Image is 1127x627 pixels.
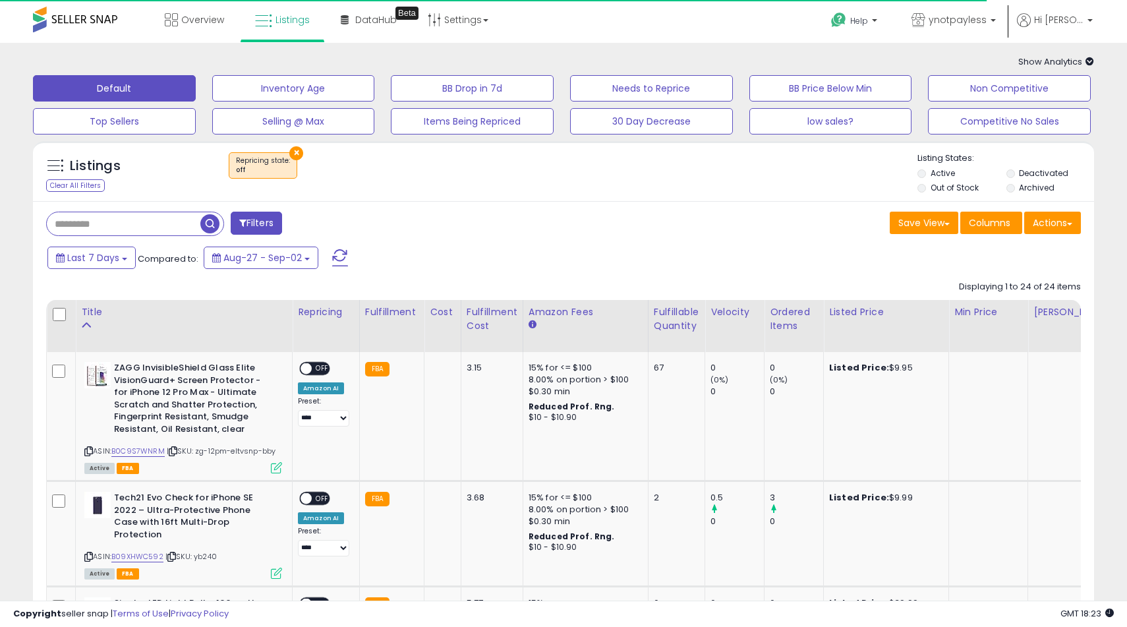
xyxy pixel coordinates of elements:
[212,75,375,102] button: Inventory Age
[391,108,554,134] button: Items Being Repriced
[391,75,554,102] button: BB Drop in 7d
[13,607,61,620] strong: Copyright
[928,108,1091,134] button: Competitive No Sales
[850,15,868,26] span: Help
[33,75,196,102] button: Default
[570,75,733,102] button: Needs to Reprice
[928,75,1091,102] button: Non Competitive
[749,108,912,134] button: low sales?
[1034,13,1084,26] span: Hi [PERSON_NAME]
[570,108,733,134] button: 30 Day Decrease
[355,13,397,26] span: DataHub
[212,108,375,134] button: Selling @ Max
[830,12,847,28] i: Get Help
[33,108,196,134] button: Top Sellers
[275,13,310,26] span: Listings
[929,13,987,26] span: ynotpayless
[1017,13,1093,43] a: Hi [PERSON_NAME]
[395,7,419,20] div: Tooltip anchor
[181,13,224,26] span: Overview
[821,2,890,43] a: Help
[749,75,912,102] button: BB Price Below Min
[13,608,229,620] div: seller snap | |
[1018,55,1094,68] span: Show Analytics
